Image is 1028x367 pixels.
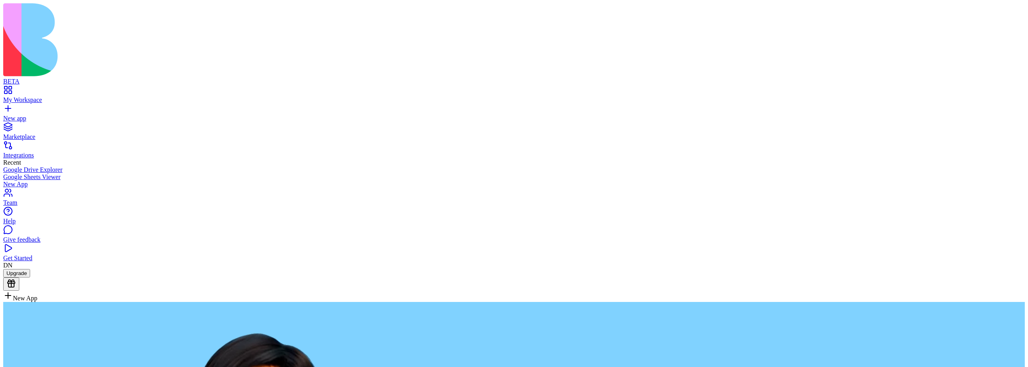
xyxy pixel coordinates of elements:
a: Marketplace [3,126,1025,141]
button: Upgrade [3,269,30,277]
span: Recent [3,159,21,166]
a: Give feedback [3,229,1025,243]
a: Help [3,210,1025,225]
div: Team [3,199,1025,206]
a: New app [3,108,1025,122]
a: My Workspace [3,89,1025,104]
img: logo [3,3,326,76]
div: Get Started [3,255,1025,262]
a: BETA [3,71,1025,85]
a: Team [3,192,1025,206]
a: Upgrade [3,269,30,276]
a: New App [3,181,1025,188]
div: Marketplace [3,133,1025,141]
a: Get Started [3,247,1025,262]
div: BETA [3,78,1025,85]
div: Integrations [3,152,1025,159]
div: Give feedback [3,236,1025,243]
a: Integrations [3,145,1025,159]
span: DN [3,262,12,269]
a: Google Sheets Viewer [3,173,1025,181]
div: My Workspace [3,96,1025,104]
a: Google Drive Explorer [3,166,1025,173]
div: Help [3,218,1025,225]
div: New app [3,115,1025,122]
span: New App [13,295,37,302]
